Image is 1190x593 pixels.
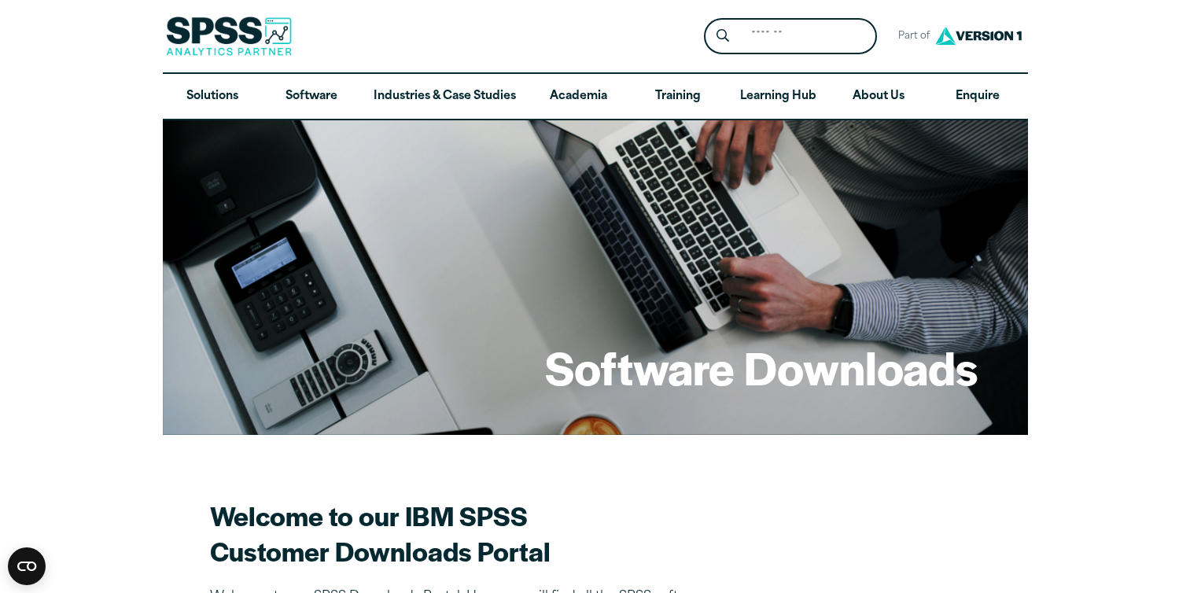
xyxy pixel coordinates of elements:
h1: Software Downloads [545,337,978,398]
span: Part of [890,25,931,48]
img: Version1 Logo [931,21,1026,50]
a: About Us [829,74,928,120]
a: Learning Hub [728,74,829,120]
button: Search magnifying glass icon [708,22,737,51]
form: Site Header Search Form [704,18,877,55]
h2: Welcome to our IBM SPSS Customer Downloads Portal [210,498,761,569]
nav: Desktop version of site main menu [163,74,1028,120]
a: Solutions [163,74,262,120]
a: Academia [529,74,628,120]
a: Training [628,74,727,120]
svg: Search magnifying glass icon [717,29,729,42]
a: Software [262,74,361,120]
a: Enquire [928,74,1027,120]
img: SPSS Analytics Partner [166,17,292,56]
button: Open CMP widget [8,547,46,585]
a: Industries & Case Studies [361,74,529,120]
